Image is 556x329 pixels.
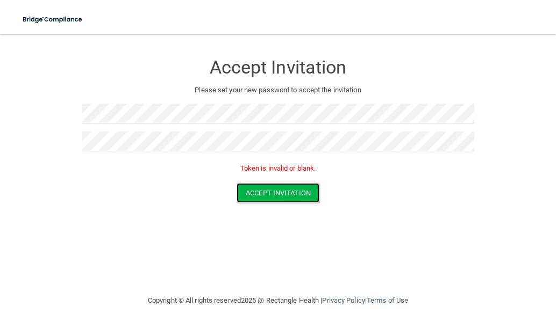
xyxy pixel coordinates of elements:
p: Token is invalid or blank. [82,162,474,175]
a: Terms of Use [367,296,408,304]
a: Privacy Policy [322,296,365,304]
p: Please set your new password to accept the invitation [90,84,466,97]
img: bridge_compliance_login_screen.278c3ca4.svg [16,9,90,31]
h3: Accept Invitation [82,57,474,77]
button: Accept Invitation [237,183,319,203]
div: Copyright © All rights reserved 2025 @ Rectangle Health | | [82,283,474,318]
